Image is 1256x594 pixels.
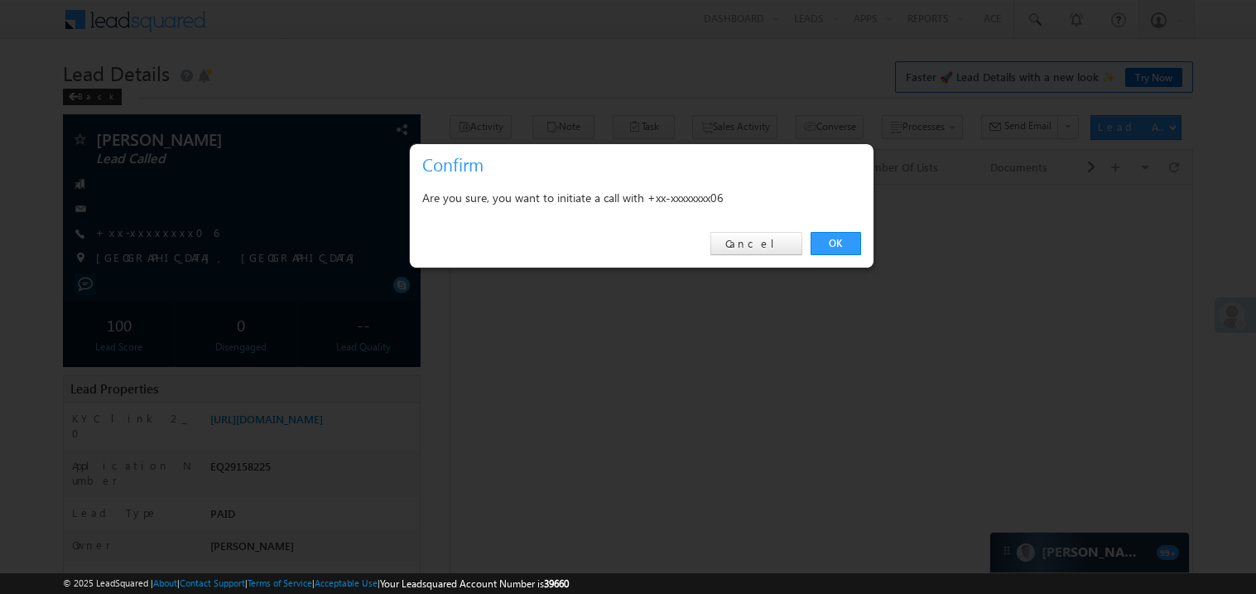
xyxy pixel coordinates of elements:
[710,232,802,255] a: Cancel
[63,576,569,592] span: © 2025 LeadSquared | | | | |
[315,577,378,588] a: Acceptable Use
[180,577,245,588] a: Contact Support
[153,577,177,588] a: About
[248,577,312,588] a: Terms of Service
[422,187,861,208] div: Are you sure, you want to initiate a call with +xx-xxxxxxxx06
[422,150,868,179] h3: Confirm
[811,232,861,255] a: OK
[544,577,569,590] span: 39660
[380,577,569,590] span: Your Leadsquared Account Number is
